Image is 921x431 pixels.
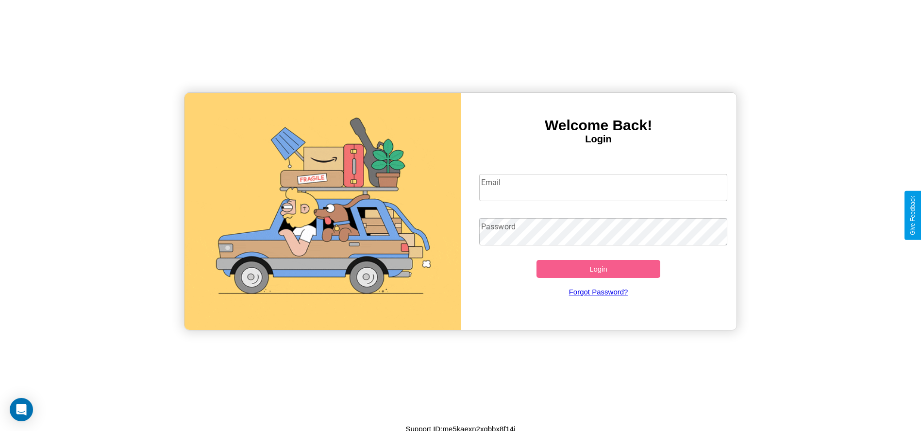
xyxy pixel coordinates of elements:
[474,278,722,306] a: Forgot Password?
[909,196,916,235] div: Give Feedback
[461,117,737,134] h3: Welcome Back!
[10,398,33,421] div: Open Intercom Messenger
[184,93,460,330] img: gif
[536,260,661,278] button: Login
[461,134,737,145] h4: Login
